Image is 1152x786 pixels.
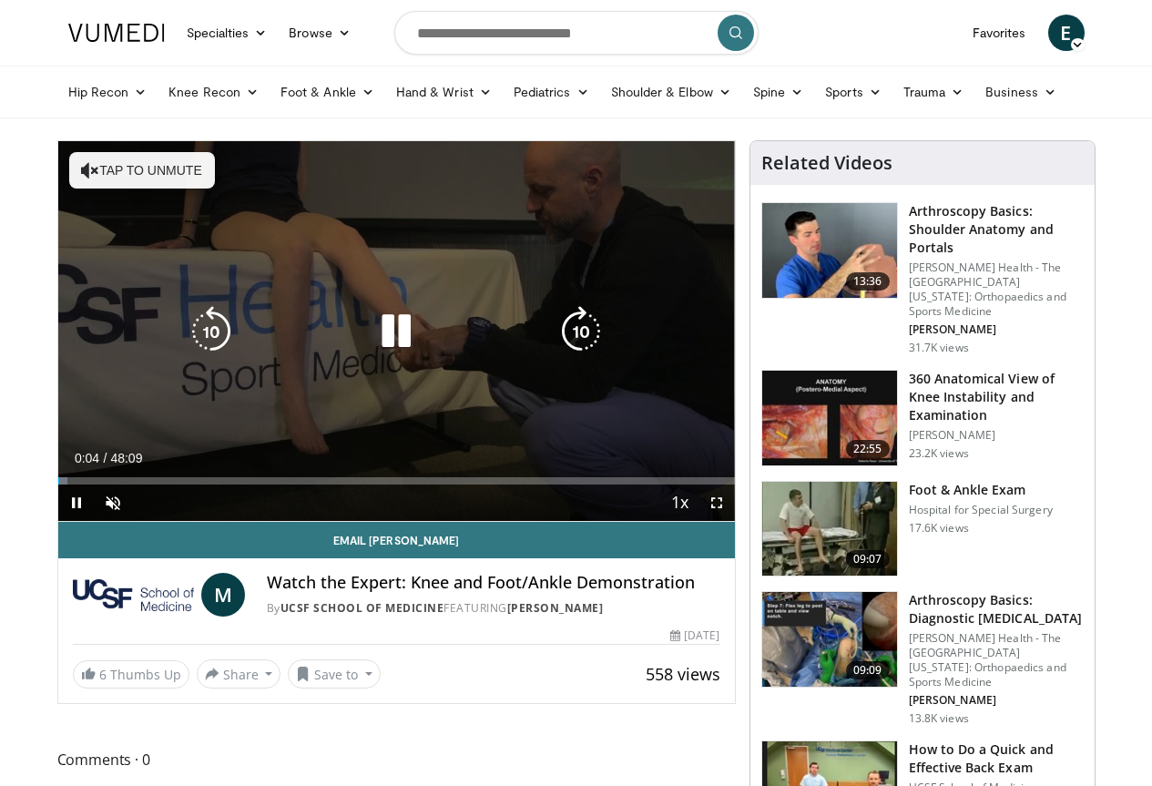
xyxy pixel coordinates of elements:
img: UCSF School of Medicine [73,573,194,617]
a: 09:07 Foot & Ankle Exam Hospital for Special Surgery 17.6K views [761,481,1084,577]
span: 48:09 [110,451,142,465]
a: 6 Thumbs Up [73,660,189,689]
p: 17.6K views [909,521,969,536]
a: [PERSON_NAME] [507,600,604,616]
span: 13:36 [846,272,890,291]
img: 9953_3.png.150x105_q85_crop-smart_upscale.jpg [762,482,897,577]
span: Comments 0 [57,748,736,771]
img: VuMedi Logo [68,24,165,42]
p: 31.7K views [909,341,969,355]
img: 9534a039-0eaa-4167-96cf-d5be049a70d8.150x105_q85_crop-smart_upscale.jpg [762,203,897,298]
a: 09:09 Arthroscopy Basics: Diagnostic [MEDICAL_DATA] [PERSON_NAME] Health - The [GEOGRAPHIC_DATA][... [761,591,1084,726]
div: By FEATURING [267,600,720,617]
a: Trauma [892,74,975,110]
h3: How to Do a Quick and Effective Back Exam [909,740,1084,777]
a: Hand & Wrist [385,74,503,110]
span: 22:55 [846,440,890,458]
a: Browse [278,15,362,51]
button: Pause [58,485,95,521]
button: Playback Rate [662,485,698,521]
a: UCSF School of Medicine [280,600,444,616]
span: 09:09 [846,661,890,679]
video-js: Video Player [58,141,735,522]
p: 23.2K views [909,446,969,461]
button: Unmute [95,485,131,521]
a: Foot & Ankle [270,74,385,110]
span: / [104,451,107,465]
a: 13:36 Arthroscopy Basics: Shoulder Anatomy and Portals [PERSON_NAME] Health - The [GEOGRAPHIC_DAT... [761,202,1084,355]
a: 22:55 360 Anatomical View of Knee Instability and Examination [PERSON_NAME] 23.2K views [761,370,1084,466]
div: Progress Bar [58,477,735,485]
button: Save to [288,659,381,689]
a: E [1048,15,1085,51]
p: Hospital for Special Surgery [909,503,1053,517]
a: Specialties [176,15,279,51]
span: 6 [99,666,107,683]
a: Favorites [962,15,1037,51]
p: [PERSON_NAME] Health - The [GEOGRAPHIC_DATA][US_STATE]: Orthopaedics and Sports Medicine [909,631,1084,689]
span: 0:04 [75,451,99,465]
span: 09:07 [846,550,890,568]
p: [PERSON_NAME] [909,428,1084,443]
span: 558 views [646,663,720,685]
p: 13.8K views [909,711,969,726]
h3: 360 Anatomical View of Knee Instability and Examination [909,370,1084,424]
input: Search topics, interventions [394,11,759,55]
div: [DATE] [670,628,719,644]
a: Email [PERSON_NAME] [58,522,735,558]
a: Hip Recon [57,74,158,110]
a: Knee Recon [158,74,270,110]
a: Business [974,74,1067,110]
p: [PERSON_NAME] [909,322,1084,337]
a: Pediatrics [503,74,600,110]
img: 80b9674e-700f-42d5-95ff-2772df9e177e.jpeg.150x105_q85_crop-smart_upscale.jpg [762,592,897,687]
h4: Watch the Expert: Knee and Foot/Ankle Demonstration [267,573,720,593]
p: [PERSON_NAME] Health - The [GEOGRAPHIC_DATA][US_STATE]: Orthopaedics and Sports Medicine [909,260,1084,319]
button: Fullscreen [698,485,735,521]
img: 533d6d4f-9d9f-40bd-bb73-b810ec663725.150x105_q85_crop-smart_upscale.jpg [762,371,897,465]
h3: Arthroscopy Basics: Shoulder Anatomy and Portals [909,202,1084,257]
a: Sports [814,74,892,110]
h4: Related Videos [761,152,892,174]
button: Tap to unmute [69,152,215,189]
h3: Foot & Ankle Exam [909,481,1053,499]
a: Shoulder & Elbow [600,74,742,110]
a: Spine [742,74,814,110]
h3: Arthroscopy Basics: Diagnostic [MEDICAL_DATA] [909,591,1084,628]
p: [PERSON_NAME] [909,693,1084,708]
button: Share [197,659,281,689]
a: M [201,573,245,617]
